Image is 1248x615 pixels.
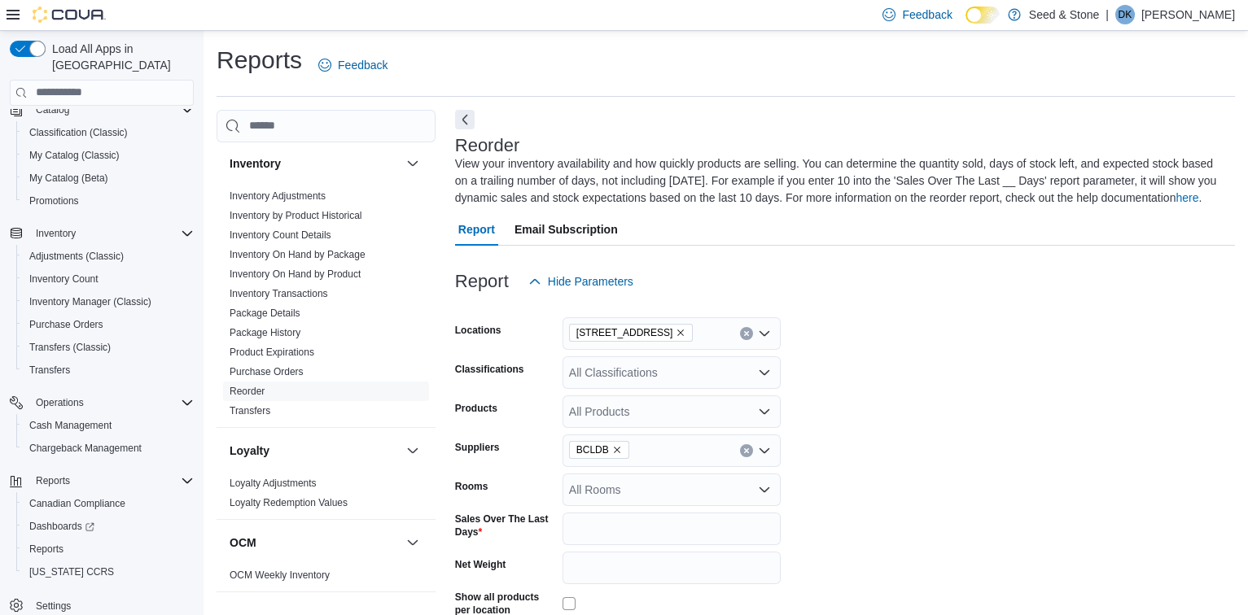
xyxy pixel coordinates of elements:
[217,565,436,591] div: OCM
[23,494,194,513] span: Canadian Compliance
[1106,5,1109,24] p: |
[23,416,194,435] span: Cash Management
[36,227,76,240] span: Inventory
[230,534,256,551] h3: OCM
[966,7,1000,24] input: Dark Mode
[29,172,108,185] span: My Catalog (Beta)
[576,325,673,341] span: [STREET_ADDRESS]
[46,41,194,73] span: Load All Apps in [GEOGRAPHIC_DATA]
[230,385,265,398] span: Reorder
[403,154,423,173] button: Inventory
[515,213,618,246] span: Email Subscription
[16,313,200,336] button: Purchase Orders
[217,44,302,76] h1: Reports
[569,324,694,342] span: 1502 Admirals Road
[758,405,771,418] button: Open list of options
[758,444,771,457] button: Open list of options
[403,441,423,460] button: Loyalty
[16,538,200,560] button: Reports
[23,168,194,188] span: My Catalog (Beta)
[230,534,400,551] button: OCM
[23,416,118,435] a: Cash Management
[902,7,952,23] span: Feedback
[36,103,69,116] span: Catalog
[29,341,111,354] span: Transfers (Classic)
[16,492,200,515] button: Canadian Compliance
[23,146,194,165] span: My Catalog (Classic)
[16,437,200,460] button: Chargeback Management
[29,100,194,120] span: Catalog
[230,478,317,489] a: Loyalty Adjustments
[740,444,753,457] button: Clear input
[740,327,753,340] button: Clear input
[217,186,436,427] div: Inventory
[230,155,400,172] button: Inventory
[230,248,366,261] span: Inventory On Hand by Package
[230,307,300,319] a: Package Details
[16,290,200,313] button: Inventory Manager (Classic)
[230,569,330,581] a: OCM Weekly Inventory
[23,191,85,211] a: Promotions
[230,155,281,172] h3: Inventory
[455,136,519,155] h3: Reorder
[16,167,200,190] button: My Catalog (Beta)
[29,393,194,412] span: Operations
[1029,5,1099,24] p: Seed & Stone
[230,405,270,417] a: Transfers
[16,515,200,538] a: Dashboards
[230,190,326,203] span: Inventory Adjustments
[23,438,148,458] a: Chargeback Management
[230,210,362,221] a: Inventory by Product Historical
[29,497,125,510] span: Canadian Compliance
[455,441,500,454] label: Suppliers
[230,386,265,397] a: Reorder
[29,250,124,263] span: Adjustments (Classic)
[23,315,194,334] span: Purchase Orders
[36,600,71,613] span: Settings
[455,324,501,337] label: Locations
[230,307,300,320] span: Package Details
[29,543,63,556] span: Reports
[16,245,200,268] button: Adjustments (Classic)
[230,347,314,358] a: Product Expirations
[455,480,488,493] label: Rooms
[230,496,348,509] span: Loyalty Redemption Values
[230,365,304,378] span: Purchase Orders
[23,191,194,211] span: Promotions
[29,364,70,377] span: Transfers
[230,346,314,359] span: Product Expirations
[16,560,200,583] button: [US_STATE] CCRS
[23,539,70,559] a: Reports
[23,539,194,559] span: Reports
[758,327,771,340] button: Open list of options
[230,268,361,280] a: Inventory On Hand by Product
[403,533,423,552] button: OCM
[23,246,194,266] span: Adjustments (Classic)
[230,326,300,339] span: Package History
[338,57,388,73] span: Feedback
[230,477,317,490] span: Loyalty Adjustments
[312,49,394,81] a: Feedback
[36,474,70,487] span: Reports
[569,441,629,459] span: BCLDB
[16,359,200,382] button: Transfers
[16,414,200,437] button: Cash Management
[230,287,328,300] span: Inventory Transactions
[29,224,82,243] button: Inventory
[16,121,200,144] button: Classification (Classic)
[29,520,94,533] span: Dashboards
[455,558,506,571] label: Net Weight
[23,562,120,582] a: [US_STATE] CCRS
[23,360,194,380] span: Transfers
[455,402,497,415] label: Products
[230,443,400,459] button: Loyalty
[29,393,90,412] button: Operations
[1176,191,1198,204] a: here
[23,123,194,142] span: Classification (Classic)
[33,7,106,23] img: Cova
[230,327,300,338] a: Package History
[548,273,633,290] span: Hide Parameters
[1115,5,1135,24] div: David Kirby
[612,445,622,455] button: Remove BCLDB from selection in this group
